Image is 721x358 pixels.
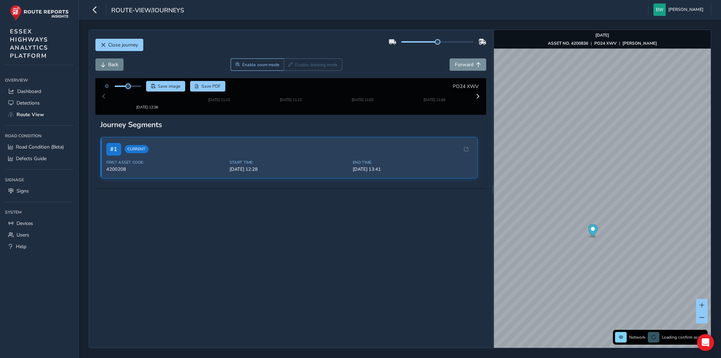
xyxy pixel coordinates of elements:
a: Defects Guide [5,153,74,164]
span: Devices [17,220,33,227]
span: Loading confirm assets [662,334,706,340]
a: Users [5,229,74,241]
span: Close journey [108,42,138,48]
img: Thumbnail frame [413,89,456,95]
span: Enable zoom mode [242,62,280,68]
span: ESSEX HIGHWAYS ANALYTICS PLATFORM [10,27,48,60]
span: Save image [158,83,181,89]
button: [PERSON_NAME] [653,4,706,16]
strong: [DATE] [595,32,609,38]
button: PDF [190,81,226,92]
span: [DATE] 13:41 [353,160,472,166]
div: Journey Segments [100,113,482,123]
span: 4200208 [106,160,225,166]
div: Road Condition [5,131,74,141]
span: PO24 XWV [453,83,479,90]
strong: PO24 XWV [594,40,616,46]
img: Thumbnail frame [269,89,312,95]
span: First Asset Code: [106,153,225,159]
span: Network [629,334,645,340]
div: [DATE] 11:02 [341,95,384,101]
span: Help [16,243,26,250]
div: Signage [5,175,74,185]
a: Signs [5,185,74,197]
span: Detections [17,100,40,106]
img: diamond-layout [653,4,666,16]
button: Zoom [231,58,284,71]
span: Forward [455,61,474,68]
span: Save PDF [201,83,221,89]
a: Devices [5,218,74,229]
div: Map marker [588,224,597,239]
button: Back [95,58,124,71]
img: Thumbnail frame [198,89,240,95]
span: Route View [17,111,44,118]
div: [DATE] 11:04 [413,95,456,101]
span: [PERSON_NAME] [668,4,703,16]
a: Route View [5,109,74,120]
span: [DATE] 12:28 [230,160,349,166]
span: route-view/journeys [111,6,184,16]
div: [DATE] 12:36 [126,95,169,101]
button: Close journey [95,39,143,51]
div: | | [548,40,657,46]
span: Users [17,232,29,238]
img: rr logo [10,5,69,21]
strong: [PERSON_NAME] [622,40,657,46]
div: [DATE] 11:12 [269,95,312,101]
span: Road Condition (Beta) [16,144,64,150]
span: End Time: [353,153,472,159]
div: System [5,207,74,218]
div: Open Intercom Messenger [697,334,714,351]
div: Overview [5,75,74,86]
span: # 1 [106,137,121,149]
span: Current [125,139,149,147]
button: Save [146,81,185,92]
img: Thumbnail frame [126,89,169,95]
a: Dashboard [5,86,74,97]
div: [DATE] 11:13 [198,95,240,101]
strong: ASSET NO. 4200836 [548,40,588,46]
span: Back [108,61,118,68]
button: Forward [450,58,486,71]
span: Defects Guide [16,155,46,162]
img: Thumbnail frame [341,89,384,95]
a: Detections [5,97,74,109]
a: Road Condition (Beta) [5,141,74,153]
span: Signs [17,188,29,194]
span: Dashboard [17,88,41,95]
span: Start Time: [230,153,349,159]
a: Help [5,241,74,252]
